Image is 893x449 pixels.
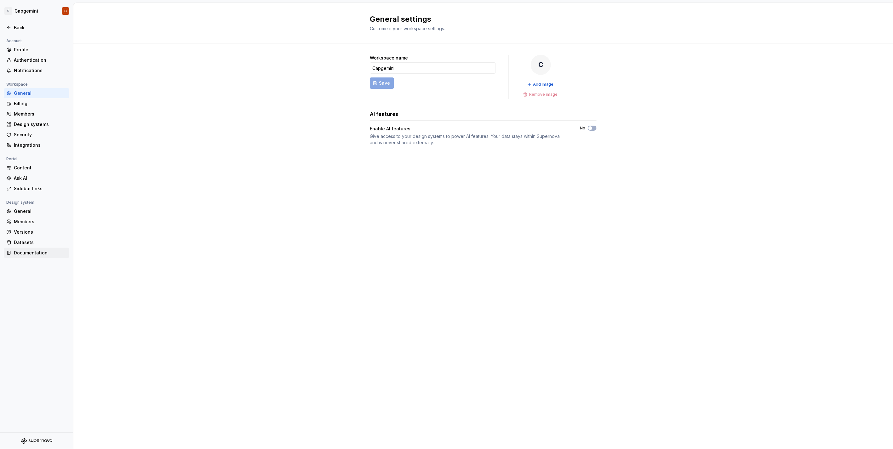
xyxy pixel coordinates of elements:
[4,109,69,119] a: Members
[4,119,69,129] a: Design systems
[4,199,37,206] div: Design system
[14,67,67,74] div: Notifications
[4,7,12,15] div: C
[4,173,69,183] a: Ask AI
[14,100,67,107] div: Billing
[14,142,67,148] div: Integrations
[4,88,69,98] a: General
[64,9,67,14] div: G
[4,184,69,194] a: Sidebar links
[14,175,67,181] div: Ask AI
[370,26,445,31] span: Customize your workspace settings.
[4,23,69,33] a: Back
[14,90,67,96] div: General
[1,4,72,18] button: CCapgeminiG
[14,239,67,246] div: Datasets
[14,185,67,192] div: Sidebar links
[4,140,69,150] a: Integrations
[4,217,69,227] a: Members
[370,14,589,24] h2: General settings
[14,8,38,14] div: Capgemini
[525,80,557,89] button: Add image
[14,219,67,225] div: Members
[370,126,569,132] div: Enable AI features
[4,130,69,140] a: Security
[14,132,67,138] div: Security
[580,126,585,131] label: No
[14,47,67,53] div: Profile
[14,25,67,31] div: Back
[4,55,69,65] a: Authentication
[14,121,67,128] div: Design systems
[370,133,569,146] div: Give access to your design systems to power AI features. Your data stays within Supernova and is ...
[14,208,67,214] div: General
[533,82,554,87] span: Add image
[531,55,551,75] div: C
[14,229,67,235] div: Versions
[4,45,69,55] a: Profile
[4,163,69,173] a: Content
[4,227,69,237] a: Versions
[21,438,52,444] svg: Supernova Logo
[14,165,67,171] div: Content
[4,99,69,109] a: Billing
[14,250,67,256] div: Documentation
[4,65,69,76] a: Notifications
[4,248,69,258] a: Documentation
[14,111,67,117] div: Members
[14,57,67,63] div: Authentication
[370,110,398,118] h3: AI features
[4,81,30,88] div: Workspace
[4,206,69,216] a: General
[4,155,20,163] div: Portal
[4,37,24,45] div: Account
[370,55,408,61] label: Workspace name
[4,237,69,247] a: Datasets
